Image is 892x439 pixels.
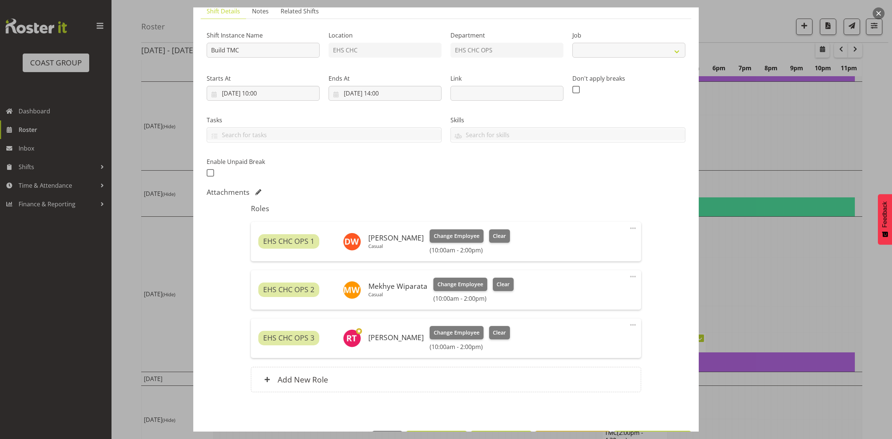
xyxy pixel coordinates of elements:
span: Related Shifts [281,7,319,16]
button: Clear [489,326,510,339]
input: Search for skills [451,129,685,141]
label: Tasks [207,116,442,125]
label: Job [572,31,685,40]
img: david-wiseman11371.jpg [343,233,361,251]
span: Notes [252,7,269,16]
span: Change Employee [434,329,479,337]
input: Click to select... [329,86,442,101]
span: EHS CHC OPS 3 [263,333,314,343]
img: mekhye-wiparata10797.jpg [343,281,361,299]
input: Shift Instance Name [207,43,320,58]
input: Search for tasks [207,129,441,141]
button: Change Employee [430,326,484,339]
button: Feedback - Show survey [878,194,892,245]
label: Location [329,31,442,40]
span: Shift Details [207,7,240,16]
span: Clear [497,280,510,288]
span: Clear [493,329,506,337]
img: reuben-thomas8009.jpg [343,329,361,347]
span: EHS CHC OPS 1 [263,236,314,247]
span: Change Employee [437,280,483,288]
button: Clear [493,278,514,291]
label: Skills [450,116,685,125]
label: Don't apply breaks [572,74,685,83]
input: Click to select... [207,86,320,101]
h5: Roles [251,204,641,213]
label: Link [450,74,563,83]
button: Change Employee [433,278,487,291]
span: Clear [493,232,506,240]
p: Casual [368,243,424,249]
button: Change Employee [430,229,484,243]
h6: Mekhye Wiparata [368,282,427,290]
span: EHS CHC OPS 2 [263,284,314,295]
h6: [PERSON_NAME] [368,333,424,342]
p: Casual [368,291,427,297]
h6: Add New Role [278,375,328,384]
button: Clear [489,229,510,243]
h6: (10:00am - 2:00pm) [433,295,514,302]
h5: Attachments [207,188,249,197]
label: Department [450,31,563,40]
span: Feedback [882,201,888,227]
span: Change Employee [434,232,479,240]
h6: [PERSON_NAME] [368,234,424,242]
h6: (10:00am - 2:00pm) [430,246,510,254]
label: Starts At [207,74,320,83]
label: Shift Instance Name [207,31,320,40]
h6: (10:00am - 2:00pm) [430,343,510,351]
label: Ends At [329,74,442,83]
label: Enable Unpaid Break [207,157,320,166]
